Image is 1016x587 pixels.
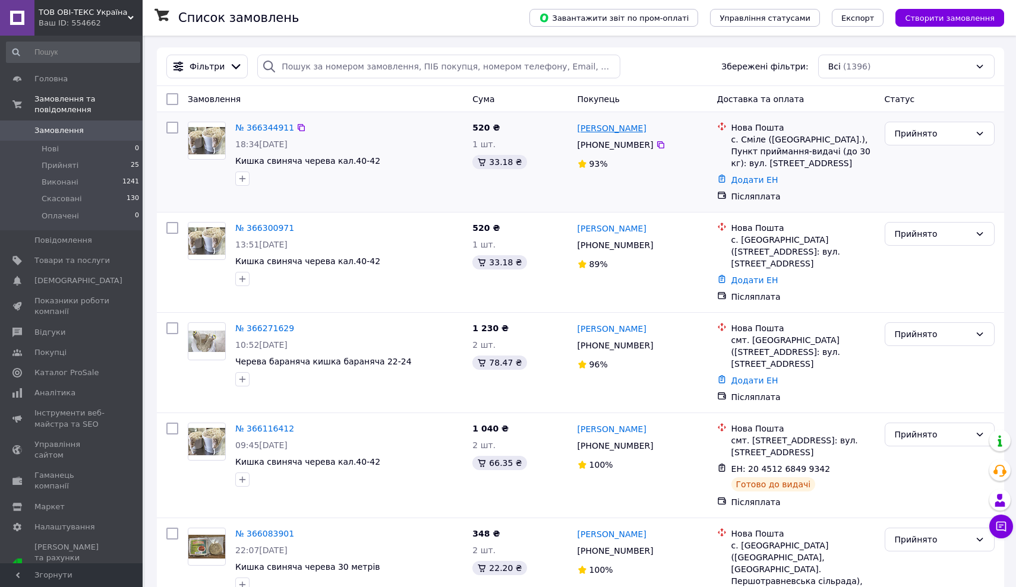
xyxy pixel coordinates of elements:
[589,159,608,169] span: 93%
[731,477,816,491] div: Готово до видачі
[39,7,128,18] span: ТОВ ОВІ-ТЕКС Україна
[472,123,500,132] span: 520 ₴
[235,256,380,266] a: Кишка свиняча черева кал.40-42
[235,156,380,166] a: Кишка свиняча черева кал.40-42
[731,528,875,540] div: Нова Пошта
[731,391,875,403] div: Післяплата
[34,502,65,512] span: Маркет
[589,565,613,575] span: 100%
[34,408,110,429] span: Інструменти веб-майстра та SEO
[472,223,500,233] span: 520 ₴
[828,61,841,72] span: Всі
[34,388,75,398] span: Аналітика
[721,61,808,72] span: Збережені фільтри:
[34,74,68,84] span: Головна
[188,122,226,160] a: Фото товару
[731,134,875,169] div: с. Сміле ([GEOGRAPHIC_DATA].), Пункт приймання-видачі (до 30 кг): вул. [STREET_ADDRESS]
[257,55,620,78] input: Пошук за номером замовлення, ПІБ покупця, номером телефону, Email, номером накладної
[895,428,970,441] div: Прийнято
[472,255,526,269] div: 33.18 ₴
[895,328,970,341] div: Прийнято
[731,234,875,269] div: с. [GEOGRAPHIC_DATA] ([STREET_ADDRESS]: вул. [STREET_ADDRESS]
[539,12,689,23] span: Завантажити звіт по пром-оплаті
[34,296,110,317] span: Показники роботи компанії
[589,460,613,469] span: 100%
[472,440,496,450] span: 2 шт.
[575,137,656,153] div: [PHONE_NUMBER]
[529,9,698,27] button: Завантажити звіт по пром-оплаті
[42,160,78,171] span: Прийняті
[188,423,226,461] a: Фото товару
[235,440,288,450] span: 09:45[DATE]
[589,259,608,269] span: 89%
[472,155,526,169] div: 33.18 ₴
[578,94,620,104] span: Покупець
[235,457,380,467] a: Кишка свиняча черева кал.40-42
[895,127,970,140] div: Прийнято
[42,144,59,154] span: Нові
[843,62,871,71] span: (1396)
[34,235,92,246] span: Повідомлення
[190,61,225,72] span: Фільтри
[188,227,225,255] img: Фото товару
[34,255,110,266] span: Товари та послуги
[841,14,875,23] span: Експорт
[34,367,99,378] span: Каталог ProSale
[989,515,1013,538] button: Чат з покупцем
[178,11,299,25] h1: Список замовлень
[42,177,78,188] span: Виконані
[575,437,656,454] div: [PHONE_NUMBER]
[575,337,656,354] div: [PHONE_NUMBER]
[578,223,646,234] a: [PERSON_NAME]
[34,347,67,358] span: Покупці
[188,94,241,104] span: Замовлення
[832,9,884,27] button: Експорт
[235,139,288,149] span: 18:34[DATE]
[235,357,412,366] a: Черева бараняча кишка бараняча 22-24
[127,193,139,204] span: 130
[731,122,875,134] div: Нова Пошта
[34,275,122,286] span: [DEMOGRAPHIC_DATA]
[717,94,804,104] span: Доставка та оплата
[578,423,646,435] a: [PERSON_NAME]
[472,323,509,333] span: 1 230 ₴
[235,223,294,233] a: № 366300971
[34,327,65,338] span: Відгуки
[235,562,380,572] a: Кишка свиняча черева 30 метрів
[235,340,288,350] span: 10:52[DATE]
[135,144,139,154] span: 0
[472,139,496,149] span: 1 шт.
[895,9,1004,27] button: Створити замовлення
[472,561,526,575] div: 22.20 ₴
[188,528,226,566] a: Фото товару
[589,360,608,369] span: 96%
[188,535,225,559] img: Фото товару
[578,528,646,540] a: [PERSON_NAME]
[34,125,84,136] span: Замовлення
[472,94,494,104] span: Cума
[472,529,500,538] span: 348 ₴
[472,424,509,433] span: 1 040 ₴
[42,193,82,204] span: Скасовані
[188,322,226,360] a: Фото товару
[731,175,778,185] a: Додати ЕН
[731,275,778,285] a: Додати ЕН
[472,240,496,249] span: 1 шт.
[720,14,810,23] span: Управління статусами
[34,94,143,115] span: Замовлення та повідомлення
[235,545,288,555] span: 22:07[DATE]
[235,323,294,333] a: № 366271629
[472,456,526,470] div: 66.35 ₴
[188,428,225,456] img: Фото товару
[731,322,875,334] div: Нова Пошта
[731,423,875,434] div: Нова Пошта
[731,376,778,385] a: Додати ЕН
[575,542,656,559] div: [PHONE_NUMBER]
[575,237,656,253] div: [PHONE_NUMBER]
[731,434,875,458] div: смт. [STREET_ADDRESS]: вул. [STREET_ADDRESS]
[731,334,875,370] div: смт. [GEOGRAPHIC_DATA] ([STREET_ADDRESS]: вул. [STREET_ADDRESS]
